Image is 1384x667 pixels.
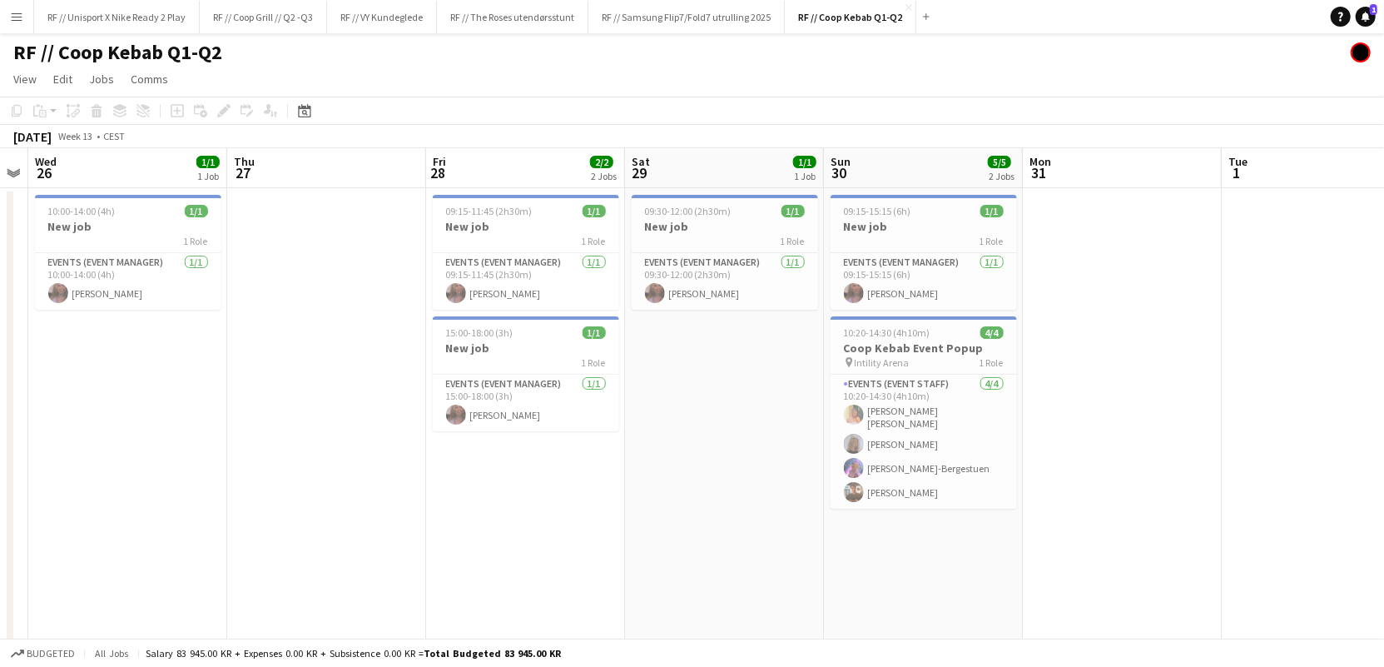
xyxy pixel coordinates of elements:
[103,130,125,142] div: CEST
[424,647,561,660] span: Total Budgeted 83 945.00 KR
[200,1,327,33] button: RF // Coop Grill // Q2 -Q3
[92,647,131,660] span: All jobs
[785,1,916,33] button: RF // Coop Kebab Q1-Q2
[47,68,79,90] a: Edit
[53,72,72,87] span: Edit
[1356,7,1376,27] a: 1
[13,40,222,65] h1: RF // Coop Kebab Q1-Q2
[34,1,200,33] button: RF // Unisport X Nike Ready 2 Play
[131,72,168,87] span: Comms
[588,1,785,33] button: RF // Samsung Flip7/Fold7 utrulling 2025
[13,128,52,145] div: [DATE]
[437,1,588,33] button: RF // The Roses utendørsstunt
[8,645,77,663] button: Budgeted
[1351,42,1371,62] app-user-avatar: Hin Shing Cheung
[13,72,37,87] span: View
[55,130,97,142] span: Week 13
[146,647,561,660] div: Salary 83 945.00 KR + Expenses 0.00 KR + Subsistence 0.00 KR =
[27,648,75,660] span: Budgeted
[327,1,437,33] button: RF // VY Kundeglede
[1370,4,1377,15] span: 1
[82,68,121,90] a: Jobs
[7,68,43,90] a: View
[124,68,175,90] a: Comms
[89,72,114,87] span: Jobs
